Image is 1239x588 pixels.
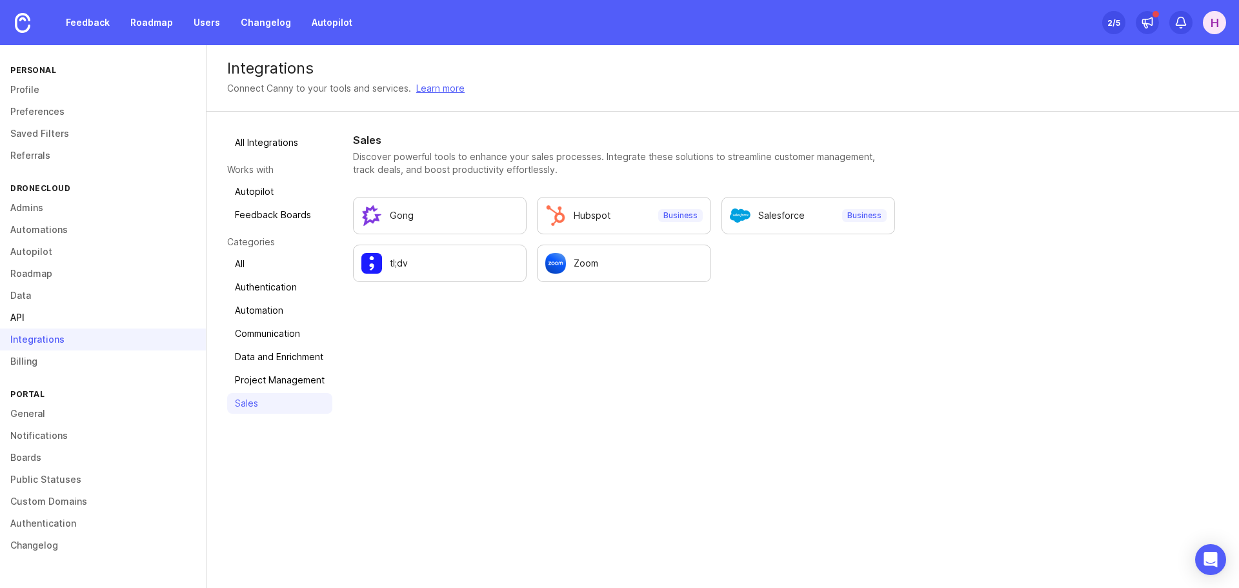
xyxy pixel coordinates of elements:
[304,11,360,34] a: Autopilot
[227,163,332,176] p: Works with
[227,393,332,414] a: Sales
[227,205,332,225] a: Feedback Boards
[390,257,408,270] p: tl;dv
[123,11,181,34] a: Roadmap
[537,197,710,234] a: Configure Hubspot settings.
[227,81,411,96] div: Connect Canny to your tools and services.
[227,236,332,248] p: Categories
[227,370,332,390] a: Project Management
[353,150,895,176] p: Discover powerful tools to enhance your sales processes. Integrate these solutions to streamline ...
[663,210,698,221] p: Business
[227,61,1218,76] div: Integrations
[758,209,805,222] p: Salesforce
[537,245,710,282] a: Configure Zoom settings.
[227,132,332,153] a: All Integrations
[227,277,332,298] a: Authentication
[227,347,332,367] a: Data and Enrichment
[353,245,527,282] a: Configure tl;dv settings.
[227,300,332,321] a: Automation
[1203,11,1226,34] button: H
[390,209,414,222] p: Gong
[233,11,299,34] a: Changelog
[227,254,332,274] a: All
[353,197,527,234] a: Configure Gong settings.
[1195,544,1226,575] div: Open Intercom Messenger
[1102,11,1125,34] button: 2/5
[227,181,332,202] a: Autopilot
[1107,14,1120,32] div: 2 /5
[416,81,465,96] a: Learn more
[574,209,610,222] p: Hubspot
[227,323,332,344] a: Communication
[847,210,881,221] p: Business
[15,13,30,33] img: Canny Home
[58,11,117,34] a: Feedback
[574,257,598,270] p: Zoom
[721,197,895,234] a: Configure Salesforce settings.
[186,11,228,34] a: Users
[353,132,895,148] h2: Sales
